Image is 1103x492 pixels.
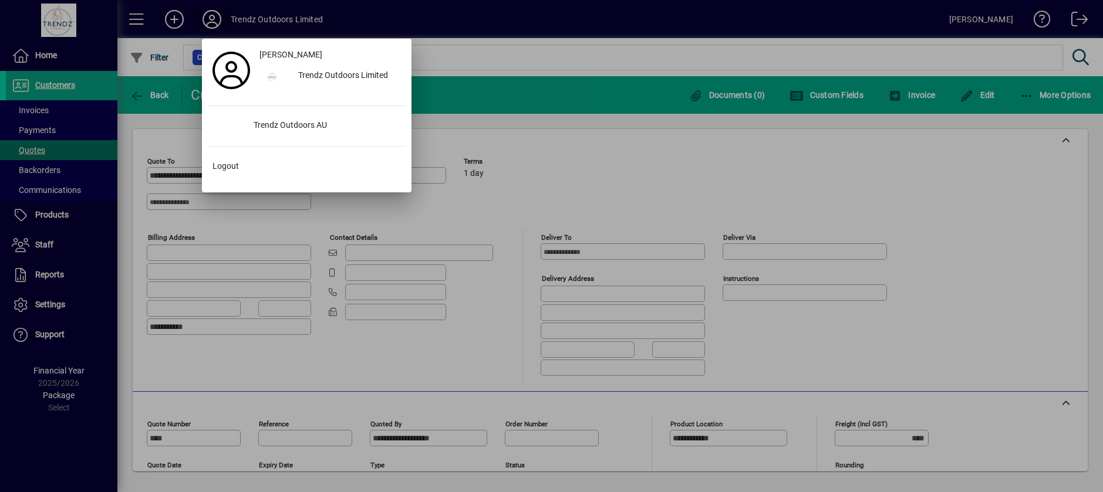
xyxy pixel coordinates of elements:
button: Trendz Outdoors AU [208,116,406,137]
div: Trendz Outdoors AU [244,116,406,137]
button: Logout [208,156,406,177]
a: [PERSON_NAME] [255,45,406,66]
button: Trendz Outdoors Limited [255,66,406,87]
span: [PERSON_NAME] [259,49,322,61]
div: Trendz Outdoors Limited [289,66,406,87]
a: Profile [208,60,255,81]
span: Logout [212,160,239,172]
